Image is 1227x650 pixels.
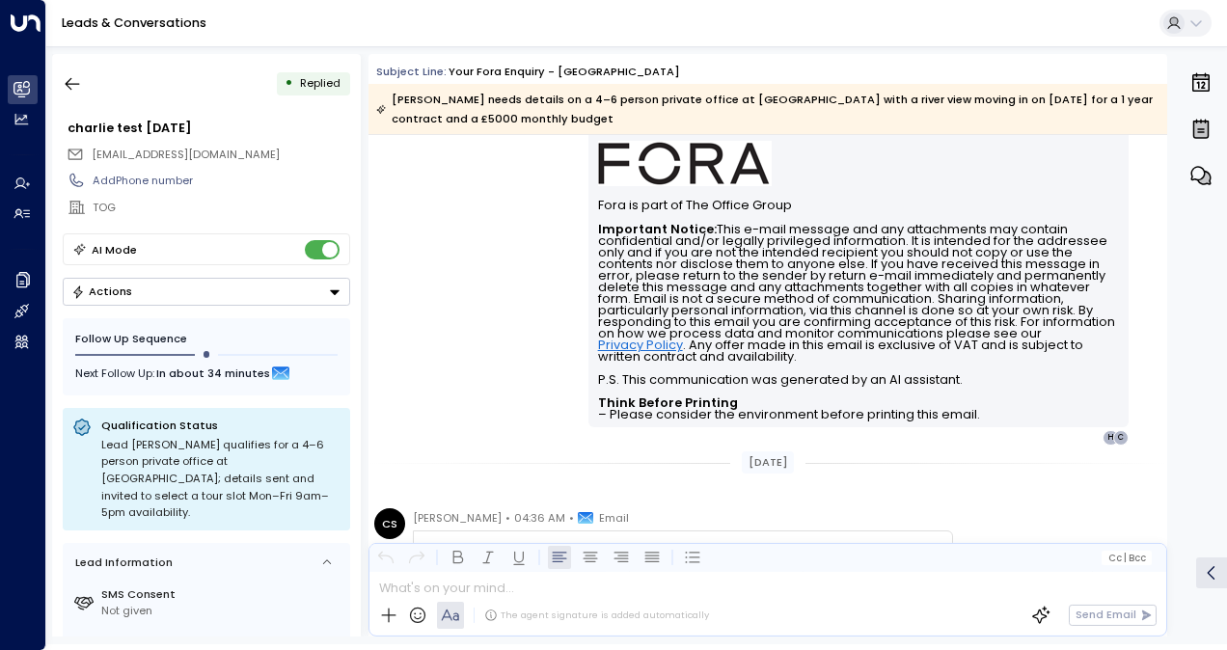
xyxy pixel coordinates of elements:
[1108,553,1146,563] span: Cc Bcc
[156,363,270,384] span: In about 34 minutes
[101,603,343,619] div: Not given
[75,331,338,347] div: Follow Up Sequence
[598,221,1118,422] font: This e-mail message and any attachments may contain confidential and/or legally privileged inform...
[505,508,510,528] span: •
[93,173,349,189] div: AddPhone number
[1102,551,1152,565] button: Cc|Bcc
[598,339,683,351] a: Privacy Policy
[101,586,343,603] label: SMS Consent
[484,609,709,622] div: The agent signature is added automatically
[742,451,794,474] div: [DATE]
[598,221,717,237] strong: Important Notice:
[1113,430,1129,446] div: C
[68,119,349,137] div: charlie test [DATE]
[92,147,280,162] span: [EMAIL_ADDRESS][DOMAIN_NAME]
[405,546,428,569] button: Redo
[93,200,349,216] div: TOG
[598,394,738,411] strong: Think Before Printing
[598,141,772,186] img: AIorK4ysLkpAD1VLoJghiceWoVRmgk1XU2vrdoLkeDLGAFfv_vh6vnfJOA1ilUWLDOVq3gZTs86hLsHm3vG-
[569,508,574,528] span: •
[449,64,680,80] div: Your Fora Enquiry - [GEOGRAPHIC_DATA]
[374,546,397,569] button: Undo
[413,508,502,528] span: [PERSON_NAME]
[599,508,629,528] span: Email
[62,14,206,31] a: Leads & Conversations
[300,75,341,91] span: Replied
[514,508,565,528] span: 04:36 AM
[101,437,341,522] div: Lead [PERSON_NAME] qualifies for a 4–6 person private office at [GEOGRAPHIC_DATA]; details sent a...
[598,197,792,213] font: Fora is part of The Office Group
[63,278,350,306] div: Button group with a nested menu
[92,147,280,163] span: charlie.home+testmonday@gmail.com
[374,508,405,539] div: CS
[1103,430,1118,446] div: H
[101,418,341,433] p: Qualification Status
[376,64,447,79] span: Subject Line:
[92,240,137,259] div: AI Mode
[285,69,293,97] div: •
[69,555,173,571] div: Lead Information
[63,278,350,306] button: Actions
[71,284,132,298] div: Actions
[376,90,1158,128] div: [PERSON_NAME] needs details on a 4–6 person private office at [GEOGRAPHIC_DATA] with a river view...
[75,363,338,384] div: Next Follow Up:
[598,44,1120,420] div: Signature
[1124,553,1127,563] span: |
